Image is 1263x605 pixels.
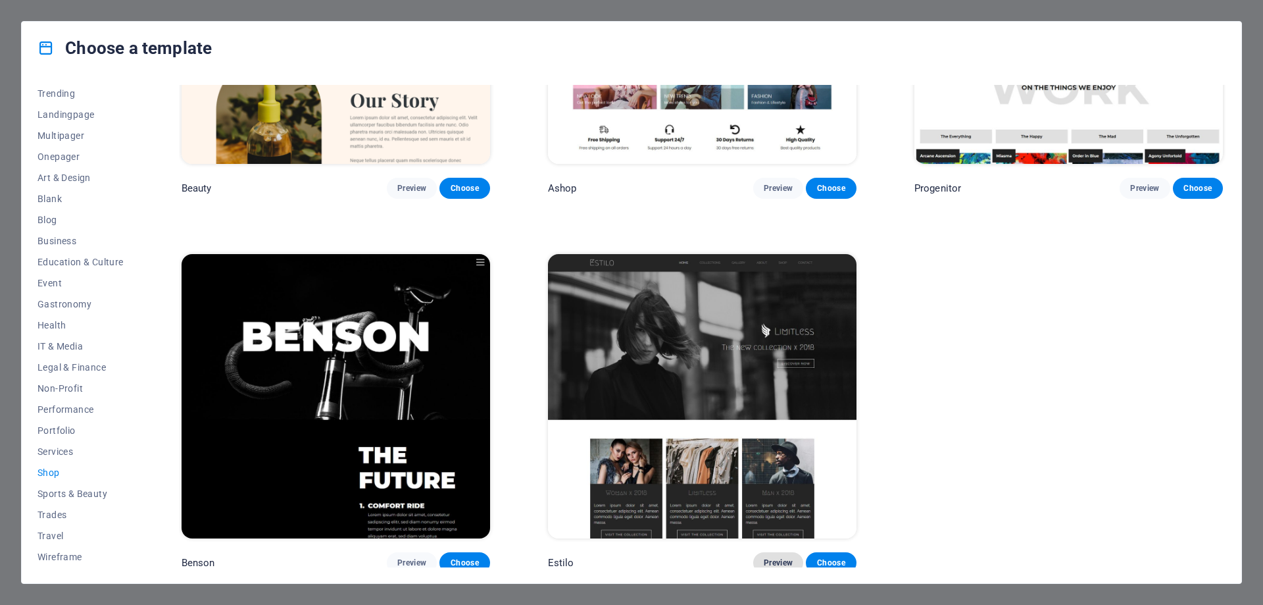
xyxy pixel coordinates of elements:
[37,552,124,562] span: Wireframe
[37,230,124,251] button: Business
[182,556,215,569] p: Benson
[37,399,124,420] button: Performance
[37,362,124,373] span: Legal & Finance
[37,357,124,378] button: Legal & Finance
[397,558,426,568] span: Preview
[37,525,124,546] button: Travel
[37,209,124,230] button: Blog
[37,188,124,209] button: Blank
[37,257,124,267] span: Education & Culture
[37,320,124,330] span: Health
[37,151,124,162] span: Onepager
[37,273,124,294] button: Event
[37,104,124,125] button: Landingpage
[37,294,124,315] button: Gastronomy
[37,194,124,204] span: Blank
[816,183,845,194] span: Choose
[816,558,845,568] span: Choose
[37,88,124,99] span: Trending
[450,183,479,194] span: Choose
[806,178,856,199] button: Choose
[37,336,124,357] button: IT & Media
[1173,178,1223,199] button: Choose
[182,182,212,195] p: Beauty
[1120,178,1170,199] button: Preview
[764,558,793,568] span: Preview
[37,215,124,225] span: Blog
[1130,183,1159,194] span: Preview
[37,125,124,146] button: Multipager
[37,172,124,183] span: Art & Design
[37,278,124,288] span: Event
[37,236,124,246] span: Business
[37,38,212,59] h4: Choose a template
[37,483,124,504] button: Sports & Beauty
[37,531,124,541] span: Travel
[450,558,479,568] span: Choose
[37,462,124,483] button: Shop
[37,251,124,273] button: Education & Culture
[37,83,124,104] button: Trending
[37,504,124,525] button: Trades
[37,425,124,436] span: Portfolio
[37,441,124,462] button: Services
[37,510,124,520] span: Trades
[37,546,124,567] button: Wireframe
[914,182,961,195] p: Progenitor
[753,178,803,199] button: Preview
[37,341,124,352] span: IT & Media
[37,446,124,457] span: Services
[387,552,437,573] button: Preview
[37,420,124,441] button: Portfolio
[37,488,124,499] span: Sports & Beauty
[37,404,124,415] span: Performance
[387,178,437,199] button: Preview
[37,467,124,478] span: Shop
[548,254,856,539] img: Estilo
[37,383,124,394] span: Non-Profit
[37,167,124,188] button: Art & Design
[753,552,803,573] button: Preview
[439,178,489,199] button: Choose
[548,556,574,569] p: Estilo
[764,183,793,194] span: Preview
[548,182,577,195] p: Ashop
[1183,183,1212,194] span: Choose
[439,552,489,573] button: Choose
[37,378,124,399] button: Non-Profit
[182,254,490,539] img: Benson
[37,130,124,141] span: Multipager
[397,183,426,194] span: Preview
[37,109,124,120] span: Landingpage
[37,146,124,167] button: Onepager
[37,299,124,309] span: Gastronomy
[37,315,124,336] button: Health
[806,552,856,573] button: Choose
